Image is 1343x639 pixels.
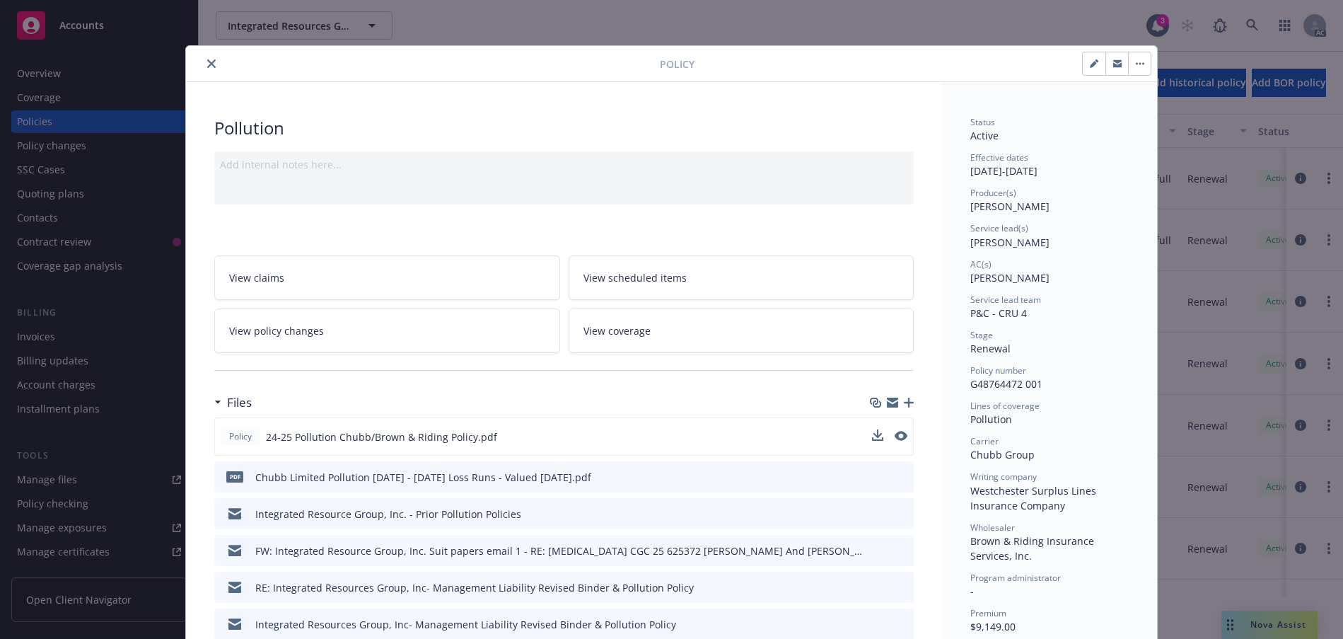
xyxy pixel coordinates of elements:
button: download file [873,470,884,485]
span: Service lead team [970,294,1041,306]
span: [PERSON_NAME] [970,236,1050,249]
span: P&C - CRU 4 [970,306,1027,320]
div: RE: Integrated Resources Group, Inc- Management Liability Revised Binder & Pollution Policy [255,580,694,595]
button: preview file [895,431,907,441]
span: Lines of coverage [970,400,1040,412]
span: Effective dates [970,151,1028,163]
a: View scheduled items [569,255,914,300]
button: preview file [895,543,908,558]
div: [DATE] - [DATE] [970,151,1129,178]
button: download file [873,507,884,522]
span: pdf [226,471,243,482]
div: Add internal notes here... [220,157,908,172]
span: View scheduled items [583,270,687,285]
span: Chubb Group [970,448,1035,461]
span: Policy number [970,364,1026,376]
span: Service lead(s) [970,222,1028,234]
button: preview file [895,617,908,632]
span: G48764472 001 [970,377,1042,391]
div: Integrated Resource Group, Inc. - Prior Pollution Policies [255,507,521,522]
div: Files [214,393,252,412]
span: Stage [970,329,993,341]
div: Pollution [970,412,1129,427]
span: View coverage [583,323,651,338]
button: download file [872,430,883,444]
button: download file [873,580,884,595]
span: 24-25 Pollution Chubb/Brown & Riding Policy.pdf [266,430,497,444]
span: Premium [970,607,1006,619]
div: FW: Integrated Resource Group, Inc. Suit papers email 1 - RE: [MEDICAL_DATA] CGC 25 625372 [PERSO... [255,543,867,558]
a: View policy changes [214,309,560,353]
button: download file [872,430,883,441]
div: Chubb Limited Pollution [DATE] - [DATE] Loss Runs - Valued [DATE].pdf [255,470,591,485]
span: Brown & Riding Insurance Services, Inc. [970,534,1097,563]
span: Policy [226,430,255,443]
span: Writing company [970,471,1037,483]
span: Active [970,129,999,142]
div: Pollution [214,116,914,140]
span: Renewal [970,342,1011,355]
button: close [203,55,220,72]
span: Carrier [970,435,999,447]
span: Status [970,116,995,128]
button: preview file [895,430,907,444]
span: $9,149.00 [970,620,1016,633]
a: View coverage [569,309,914,353]
h3: Files [227,393,252,412]
span: Producer(s) [970,187,1016,199]
span: Westchester Surplus Lines Insurance Company [970,484,1099,512]
a: View claims [214,255,560,300]
span: View claims [229,270,284,285]
button: download file [873,617,884,632]
span: - [970,585,974,598]
div: Integrated Resources Group, Inc- Management Liability Revised Binder & Pollution Policy [255,617,676,632]
span: Policy [660,57,694,71]
button: preview file [895,580,908,595]
button: preview file [895,507,908,522]
span: Wholesaler [970,522,1015,534]
span: [PERSON_NAME] [970,271,1050,284]
span: AC(s) [970,258,992,270]
span: [PERSON_NAME] [970,200,1050,213]
button: download file [873,543,884,558]
span: Program administrator [970,572,1061,584]
button: preview file [895,470,908,485]
span: View policy changes [229,323,324,338]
